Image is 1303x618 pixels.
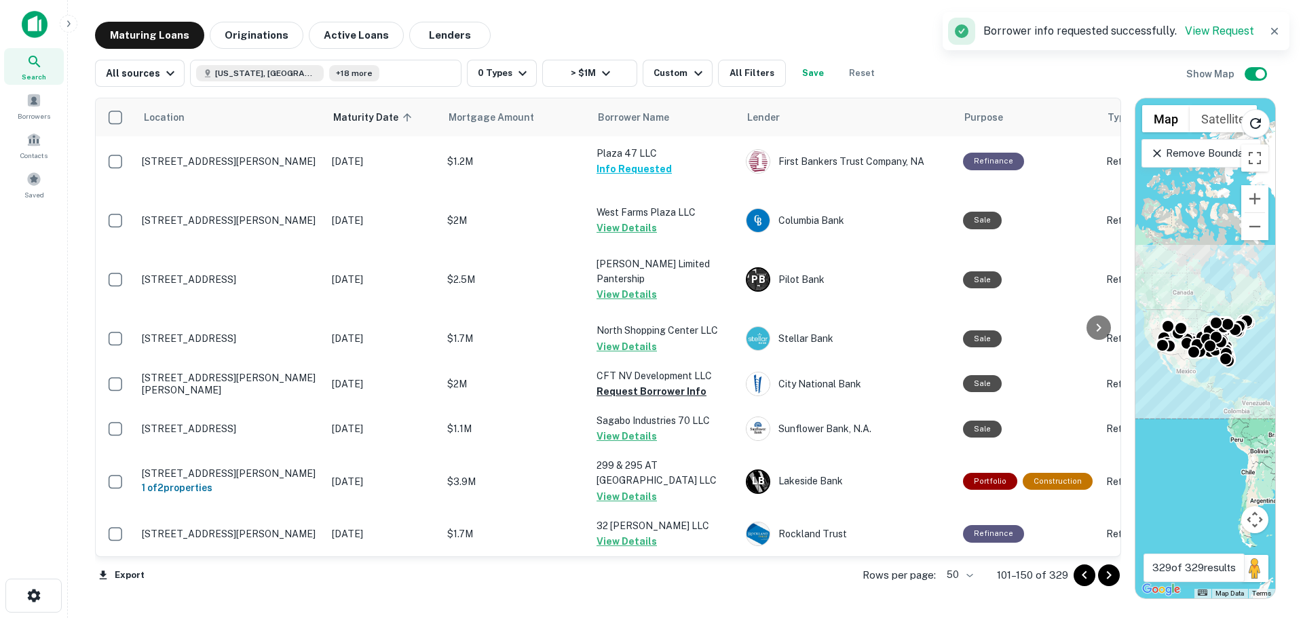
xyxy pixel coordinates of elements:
[597,286,657,303] button: View Details
[1215,589,1244,598] button: Map Data
[1074,564,1095,586] button: Go to previous page
[4,88,64,124] a: Borrowers
[1186,66,1236,81] h6: Show Map
[18,111,50,121] span: Borrowers
[1135,98,1275,598] div: 0 0
[447,213,583,228] p: $2M
[746,326,949,351] div: Stellar Bank
[597,383,706,400] button: Request Borrower Info
[190,60,461,87] button: [US_STATE], [GEOGRAPHIC_DATA]+18 more
[95,60,185,87] button: All sources
[863,567,936,583] p: Rows per page:
[336,67,373,79] span: +18 more
[467,60,537,87] button: 0 Types
[963,375,1002,392] div: Sale
[963,473,1017,490] div: This is a portfolio loan with 2 properties
[597,368,732,383] p: CFT NV Development LLC
[597,220,657,236] button: View Details
[746,267,949,292] div: Pilot Bank
[597,458,732,488] p: 299 & 295 AT [GEOGRAPHIC_DATA] LLC
[142,528,318,540] p: [STREET_ADDRESS][PERSON_NAME]
[332,421,434,436] p: [DATE]
[598,109,669,125] span: Borrower Name
[447,421,583,436] p: $1.1M
[747,150,770,173] img: picture
[332,213,434,228] p: [DATE]
[309,22,404,49] button: Active Loans
[4,48,64,85] a: Search
[718,60,786,87] button: All Filters
[746,522,949,546] div: Rockland Trust
[142,273,318,286] p: [STREET_ADDRESS]
[95,22,204,49] button: Maturing Loans
[1139,581,1184,598] img: Google
[963,330,1002,347] div: Sale
[941,565,975,585] div: 50
[747,109,780,125] span: Lender
[4,127,64,163] a: Contacts
[963,271,1002,288] div: Sale
[747,327,770,350] img: picture
[747,372,770,395] img: picture
[1108,109,1131,125] span: Type
[956,98,1099,136] th: Purpose
[791,60,835,87] button: Save your search to get updates of matches that match your search criteria.
[1098,564,1120,586] button: Go to next page
[747,417,770,440] img: picture
[1252,590,1271,597] a: Terms (opens in new tab)
[1198,590,1207,596] button: Keyboard shortcuts
[597,413,732,428] p: Sagabo Industries 70 LLC
[440,98,590,136] th: Mortgage Amount
[643,60,712,87] button: Custom
[747,209,770,232] img: picture
[22,71,46,82] span: Search
[746,208,949,233] div: Columbia Bank
[447,154,583,169] p: $1.2M
[4,166,64,203] div: Saved
[654,65,706,81] div: Custom
[447,376,583,391] p: $2M
[983,23,1254,39] p: Borrower info requested successfully.
[597,146,732,161] p: Plaza 47 LLC
[20,150,48,161] span: Contacts
[752,474,764,488] p: L B
[1152,560,1236,576] p: 329 of 329 results
[333,109,416,125] span: Maturity Date
[751,273,765,287] p: P B
[142,332,318,345] p: [STREET_ADDRESS]
[1241,185,1268,212] button: Zoom in
[449,109,552,125] span: Mortgage Amount
[447,526,583,541] p: $1.7M
[746,417,949,441] div: Sunflower Bank, N.a.
[447,331,583,346] p: $1.7M
[332,474,434,489] p: [DATE]
[447,474,583,489] p: $3.9M
[597,428,657,444] button: View Details
[597,518,732,533] p: 32 [PERSON_NAME] LLC
[142,467,318,480] p: [STREET_ADDRESS][PERSON_NAME]
[739,98,956,136] th: Lender
[24,189,44,200] span: Saved
[1235,509,1303,575] iframe: Chat Widget
[215,67,317,79] span: [US_STATE], [GEOGRAPHIC_DATA]
[597,339,657,355] button: View Details
[1241,213,1268,240] button: Zoom out
[963,525,1024,542] div: This loan purpose was for refinancing
[746,149,949,174] div: First Bankers Trust Company, NA
[746,372,949,396] div: City National Bank
[1139,581,1184,598] a: Open this area in Google Maps (opens a new window)
[142,155,318,168] p: [STREET_ADDRESS][PERSON_NAME]
[597,205,732,220] p: West Farms Plaza LLC
[135,98,325,136] th: Location
[1241,144,1268,172] button: Toggle fullscreen view
[332,526,434,541] p: [DATE]
[964,109,1003,125] span: Purpose
[997,567,1068,583] p: 101–150 of 329
[332,331,434,346] p: [DATE]
[142,480,318,495] h6: 1 of 2 properties
[840,60,884,87] button: Reset
[590,98,739,136] th: Borrower Name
